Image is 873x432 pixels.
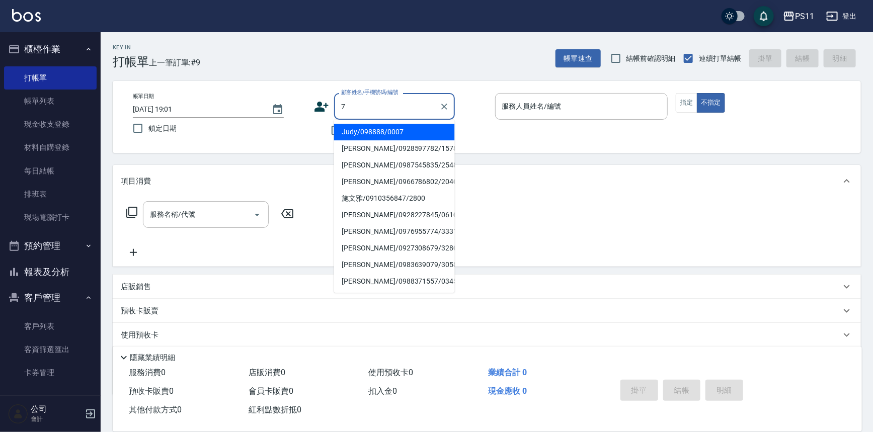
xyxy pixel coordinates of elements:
span: 現金應收 0 [488,386,527,396]
li: [PERSON_NAME]/0928597782/1578 [334,140,455,157]
li: [PERSON_NAME]/0983639079/3058 [334,256,455,273]
a: 每日結帳 [4,159,97,183]
a: 排班表 [4,183,97,206]
a: 帳單列表 [4,90,97,113]
button: 客戶管理 [4,285,97,311]
label: 帳單日期 [133,93,154,100]
p: 使用預收卡 [121,330,158,340]
p: 預收卡販賣 [121,306,158,316]
span: 服務消費 0 [129,368,166,377]
span: 預收卡販賣 0 [129,386,174,396]
div: 項目消費 [113,165,861,197]
button: 登出 [822,7,861,26]
h5: 公司 [31,404,82,414]
button: Open [249,207,265,223]
img: Logo [12,9,41,22]
li: 施文雅/0910356847/2800 [334,190,455,207]
span: 店販消費 0 [249,368,285,377]
button: save [754,6,774,26]
h2: Key In [113,44,149,51]
h3: 打帳單 [113,55,149,69]
span: 結帳前確認明細 [626,53,676,64]
button: PS11 [779,6,818,27]
li: [PERSON_NAME]/0976955774/3331 [334,223,455,240]
li: [PERSON_NAME]/0988371557/0345 [334,273,455,290]
a: 卡券管理 [4,361,97,384]
button: 櫃檯作業 [4,36,97,62]
a: 現金收支登錄 [4,113,97,136]
span: 扣入金 0 [368,386,397,396]
li: [PERSON_NAME]/0928227845/0610 [334,207,455,223]
span: 其他付款方式 0 [129,405,182,414]
button: Clear [437,100,451,114]
li: [PERSON_NAME]/0927308679/3280 [334,240,455,256]
span: 會員卡販賣 0 [249,386,293,396]
li: Judy/098888/0007 [334,124,455,140]
label: 顧客姓名/手機號碼/編號 [341,89,399,96]
a: 客戶列表 [4,315,97,338]
img: Person [8,404,28,424]
p: 會計 [31,414,82,423]
button: Choose date, selected date is 2025-09-24 [266,98,290,122]
button: 預約管理 [4,233,97,259]
li: [PERSON_NAME]為/0930057167/0994 [334,290,455,317]
p: 項目消費 [121,176,151,187]
div: 使用預收卡 [113,323,861,347]
button: 帳單速查 [555,49,601,68]
p: 隱藏業績明細 [130,353,175,363]
button: 指定 [676,93,697,113]
p: 店販銷售 [121,282,151,292]
input: YYYY/MM/DD hh:mm [133,101,262,118]
span: 使用預收卡 0 [368,368,413,377]
span: 鎖定日期 [148,123,177,134]
a: 材料自購登錄 [4,136,97,159]
div: 店販銷售 [113,275,861,299]
button: 行銷工具 [4,389,97,415]
li: [PERSON_NAME]/0987545835/2548 [334,157,455,174]
a: 打帳單 [4,66,97,90]
a: 客資篩選匯出 [4,338,97,361]
span: 上一筆訂單:#9 [149,56,201,69]
button: 報表及分析 [4,259,97,285]
div: 預收卡販賣 [113,299,861,323]
span: 紅利點數折抵 0 [249,405,301,414]
span: 業績合計 0 [488,368,527,377]
div: PS11 [795,10,814,23]
a: 現場電腦打卡 [4,206,97,229]
button: 不指定 [697,93,725,113]
li: [PERSON_NAME]/0966786802/2040 [334,174,455,190]
span: 連續打單結帳 [699,53,741,64]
